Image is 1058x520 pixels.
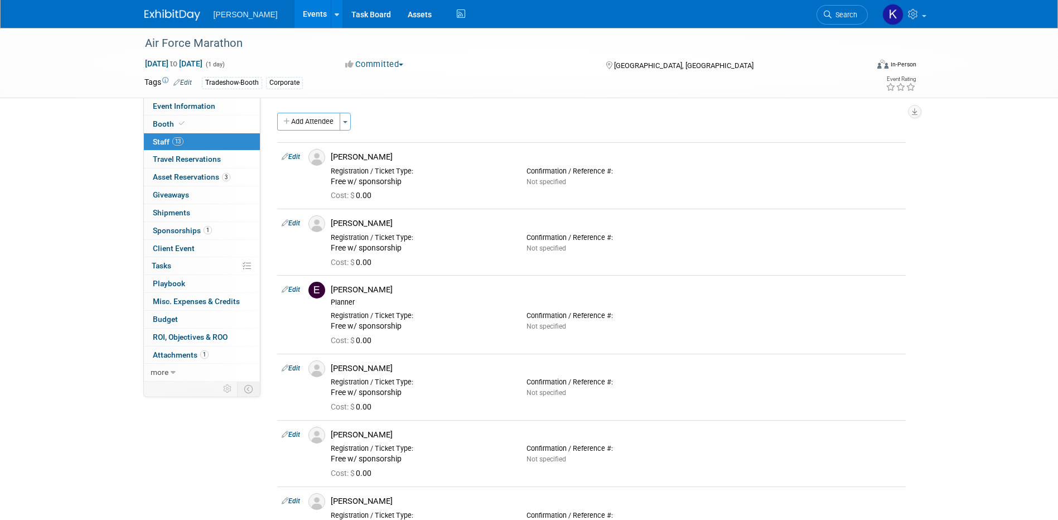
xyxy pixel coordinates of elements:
[151,368,168,377] span: more
[526,178,566,186] span: Not specified
[308,360,325,377] img: Associate-Profile-5.png
[331,430,901,440] div: [PERSON_NAME]
[331,233,510,242] div: Registration / Ticket Type:
[832,11,857,19] span: Search
[331,469,356,478] span: Cost: $
[308,149,325,166] img: Associate-Profile-5.png
[153,119,187,128] span: Booth
[331,321,510,331] div: Free w/ sponsorship
[172,137,183,146] span: 13
[144,9,200,21] img: ExhibitDay
[277,113,340,131] button: Add Attendee
[308,427,325,444] img: Associate-Profile-5.png
[308,493,325,510] img: Associate-Profile-5.png
[202,77,262,89] div: Tradeshow-Booth
[144,98,260,115] a: Event Information
[153,244,195,253] span: Client Event
[331,496,901,507] div: [PERSON_NAME]
[331,378,510,387] div: Registration / Ticket Type:
[144,329,260,346] a: ROI, Objectives & ROO
[882,4,904,25] img: Kim Hansen
[144,76,192,89] td: Tags
[308,282,325,298] img: E.jpg
[526,322,566,330] span: Not specified
[144,275,260,292] a: Playbook
[144,364,260,381] a: more
[802,58,917,75] div: Event Format
[144,168,260,186] a: Asset Reservations3
[341,59,408,70] button: Committed
[331,285,901,295] div: [PERSON_NAME]
[526,455,566,463] span: Not specified
[331,402,356,411] span: Cost: $
[144,311,260,328] a: Budget
[144,151,260,168] a: Travel Reservations
[153,297,240,306] span: Misc. Expenses & Credits
[526,167,706,176] div: Confirmation / Reference #:
[331,311,510,320] div: Registration / Ticket Type:
[282,219,300,227] a: Edit
[204,226,212,234] span: 1
[331,152,901,162] div: [PERSON_NAME]
[153,190,189,199] span: Giveaways
[331,167,510,176] div: Registration / Ticket Type:
[144,59,203,69] span: [DATE] [DATE]
[331,218,901,229] div: [PERSON_NAME]
[218,382,238,396] td: Personalize Event Tab Strip
[222,173,230,181] span: 3
[205,61,225,68] span: (1 day)
[144,257,260,275] a: Tasks
[144,240,260,257] a: Client Event
[144,115,260,133] a: Booth
[331,258,376,267] span: 0.00
[153,350,209,359] span: Attachments
[282,286,300,293] a: Edit
[282,431,300,439] a: Edit
[331,336,356,345] span: Cost: $
[526,378,706,387] div: Confirmation / Reference #:
[526,444,706,453] div: Confirmation / Reference #:
[614,61,753,70] span: [GEOGRAPHIC_DATA], [GEOGRAPHIC_DATA]
[817,5,868,25] a: Search
[173,79,192,86] a: Edit
[144,133,260,151] a: Staff13
[153,155,221,163] span: Travel Reservations
[331,177,510,187] div: Free w/ sponsorship
[144,204,260,222] a: Shipments
[886,76,916,82] div: Event Rating
[331,388,510,398] div: Free w/ sponsorship
[526,244,566,252] span: Not specified
[168,59,179,68] span: to
[890,60,916,69] div: In-Person
[331,363,901,374] div: [PERSON_NAME]
[282,364,300,372] a: Edit
[237,382,260,396] td: Toggle Event Tabs
[179,121,185,127] i: Booth reservation complete
[331,444,510,453] div: Registration / Ticket Type:
[153,208,190,217] span: Shipments
[331,402,376,411] span: 0.00
[214,10,278,19] span: [PERSON_NAME]
[200,350,209,359] span: 1
[153,137,183,146] span: Staff
[331,258,356,267] span: Cost: $
[526,311,706,320] div: Confirmation / Reference #:
[152,261,171,270] span: Tasks
[526,511,706,520] div: Confirmation / Reference #:
[331,511,510,520] div: Registration / Ticket Type:
[331,454,510,464] div: Free w/ sponsorship
[153,315,178,324] span: Budget
[153,279,185,288] span: Playbook
[282,497,300,505] a: Edit
[331,298,901,307] div: Planner
[877,60,888,69] img: Format-Inperson.png
[153,102,215,110] span: Event Information
[266,77,303,89] div: Corporate
[331,336,376,345] span: 0.00
[526,389,566,397] span: Not specified
[526,233,706,242] div: Confirmation / Reference #:
[331,191,356,200] span: Cost: $
[153,172,230,181] span: Asset Reservations
[144,293,260,310] a: Misc. Expenses & Credits
[282,153,300,161] a: Edit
